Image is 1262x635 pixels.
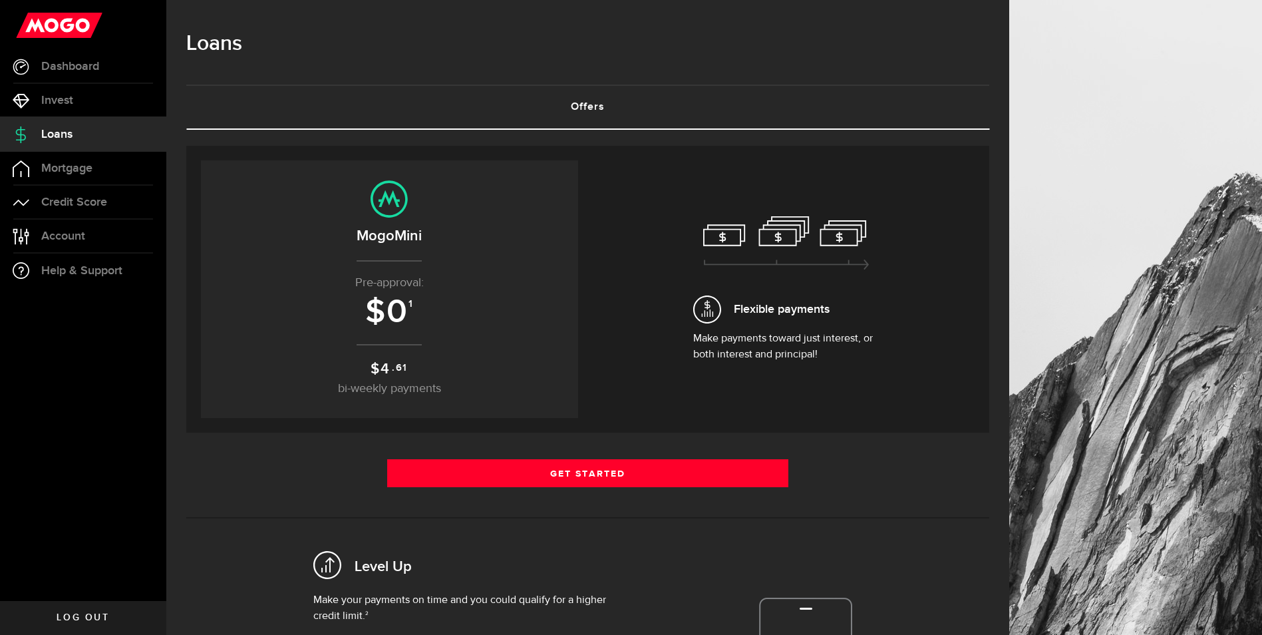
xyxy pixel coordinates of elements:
[41,128,73,140] span: Loans
[41,95,73,106] span: Invest
[387,459,789,487] a: Get Started
[338,383,441,395] span: bi-weekly payments
[186,85,989,130] ul: Tabs Navigation
[365,611,369,616] sup: 2
[186,27,989,61] h1: Loans
[214,274,565,292] p: Pre-approval:
[57,613,109,622] span: Log out
[186,86,989,128] a: Offers
[693,331,879,363] p: Make payments toward just interest, or both interest and principal!
[408,298,414,310] sup: 1
[41,230,85,242] span: Account
[41,265,122,277] span: Help & Support
[387,292,408,332] span: 0
[313,592,627,624] p: Make your payments on time and you could qualify for a higher credit limit.
[41,61,99,73] span: Dashboard
[214,225,565,247] h2: MogoMini
[41,196,107,208] span: Credit Score
[365,292,387,332] span: $
[392,361,408,375] sup: .61
[734,300,830,318] span: Flexible payments
[1206,579,1262,635] iframe: LiveChat chat widget
[371,360,381,378] span: $
[355,557,412,578] h2: Level Up
[41,162,92,174] span: Mortgage
[381,360,391,378] span: 4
